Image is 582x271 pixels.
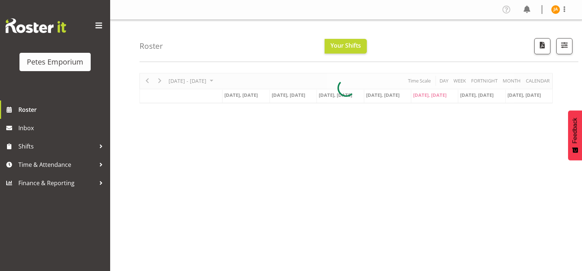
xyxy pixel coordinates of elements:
[18,104,106,115] span: Roster
[27,56,83,67] div: Petes Emporium
[568,110,582,160] button: Feedback - Show survey
[325,39,367,54] button: Your Shifts
[18,177,95,188] span: Finance & Reporting
[18,141,95,152] span: Shifts
[18,122,106,133] span: Inbox
[140,42,163,50] h4: Roster
[551,5,560,14] img: jeseryl-armstrong10788.jpg
[330,41,361,50] span: Your Shifts
[534,38,550,54] button: Download a PDF of the roster according to the set date range.
[18,159,95,170] span: Time & Attendance
[572,118,578,143] span: Feedback
[556,38,572,54] button: Filter Shifts
[6,18,66,33] img: Rosterit website logo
